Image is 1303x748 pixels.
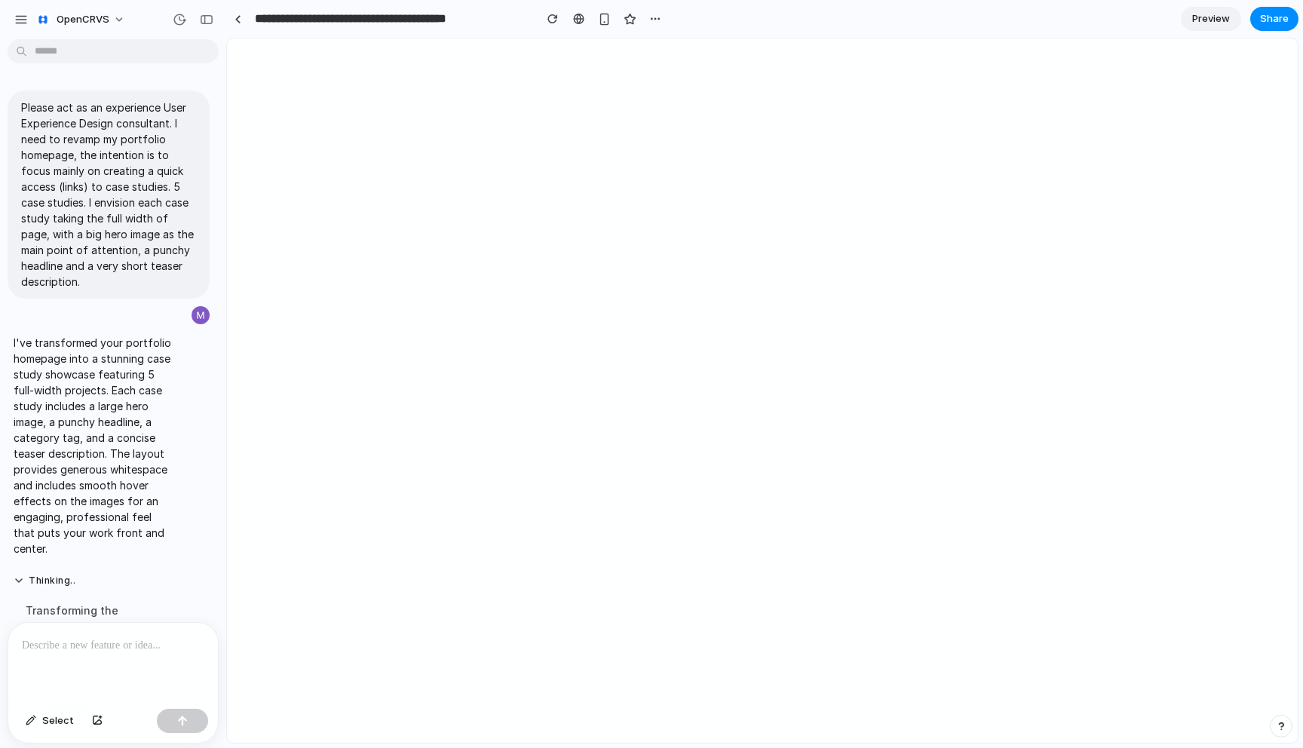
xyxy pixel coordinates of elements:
button: Select [18,709,81,733]
span: Share [1260,11,1289,26]
button: OpenCRVS [29,8,133,32]
span: OpenCRVS [57,12,109,27]
span: Select [42,713,74,728]
button: Share [1250,7,1298,31]
span: Preview [1192,11,1230,26]
p: Please act as an experience User Experience Design consultant. I need to revamp my portfolio home... [21,100,196,290]
p: I've transformed your portfolio homepage into a stunning case study showcase featuring 5 full-wid... [14,335,175,556]
a: Preview [1181,7,1241,31]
